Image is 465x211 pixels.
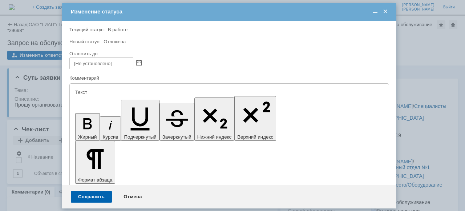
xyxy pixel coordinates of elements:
span: Закрыть [382,8,389,15]
label: Новый статус: [69,39,101,44]
div: Текст [75,90,382,95]
span: Отложена [104,39,126,44]
div: Комментарий [69,75,388,82]
button: Нижний индекс [194,97,235,141]
div: Изменение статуса [71,8,389,15]
input: [Не установлено] [69,57,133,69]
span: Нижний индекс [197,134,232,140]
span: Свернуть (Ctrl + M) [372,8,379,15]
span: Курсив [103,134,118,140]
button: Подчеркнутый [121,100,159,141]
button: Формат абзаца [75,141,115,184]
button: Курсив [100,116,121,141]
button: Верхний индекс [234,96,276,141]
button: Зачеркнутый [159,103,194,141]
span: Подчеркнутый [124,134,156,140]
div: Отложить до [69,51,388,56]
span: Формат абзаца [78,177,112,183]
button: Жирный [75,113,100,141]
span: Верхний индекс [237,134,273,140]
span: Зачеркнутый [162,134,191,140]
label: Текущий статус: [69,27,105,32]
span: В работе [108,27,128,32]
span: Жирный [78,134,97,140]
